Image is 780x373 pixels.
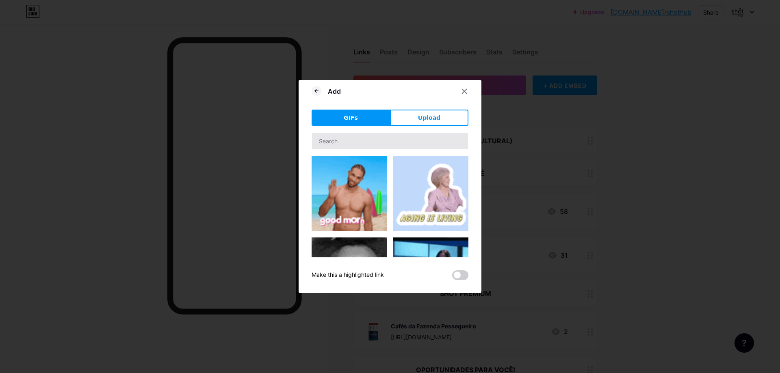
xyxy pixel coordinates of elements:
img: Gihpy [312,156,387,231]
span: GIFs [344,114,358,122]
img: Gihpy [312,237,387,313]
img: Gihpy [393,237,468,291]
button: GIFs [312,110,390,126]
div: Add [328,86,341,96]
button: Upload [390,110,468,126]
span: Upload [418,114,440,122]
div: Make this a highlighted link [312,270,384,280]
img: Gihpy [393,156,468,231]
input: Search [312,133,468,149]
